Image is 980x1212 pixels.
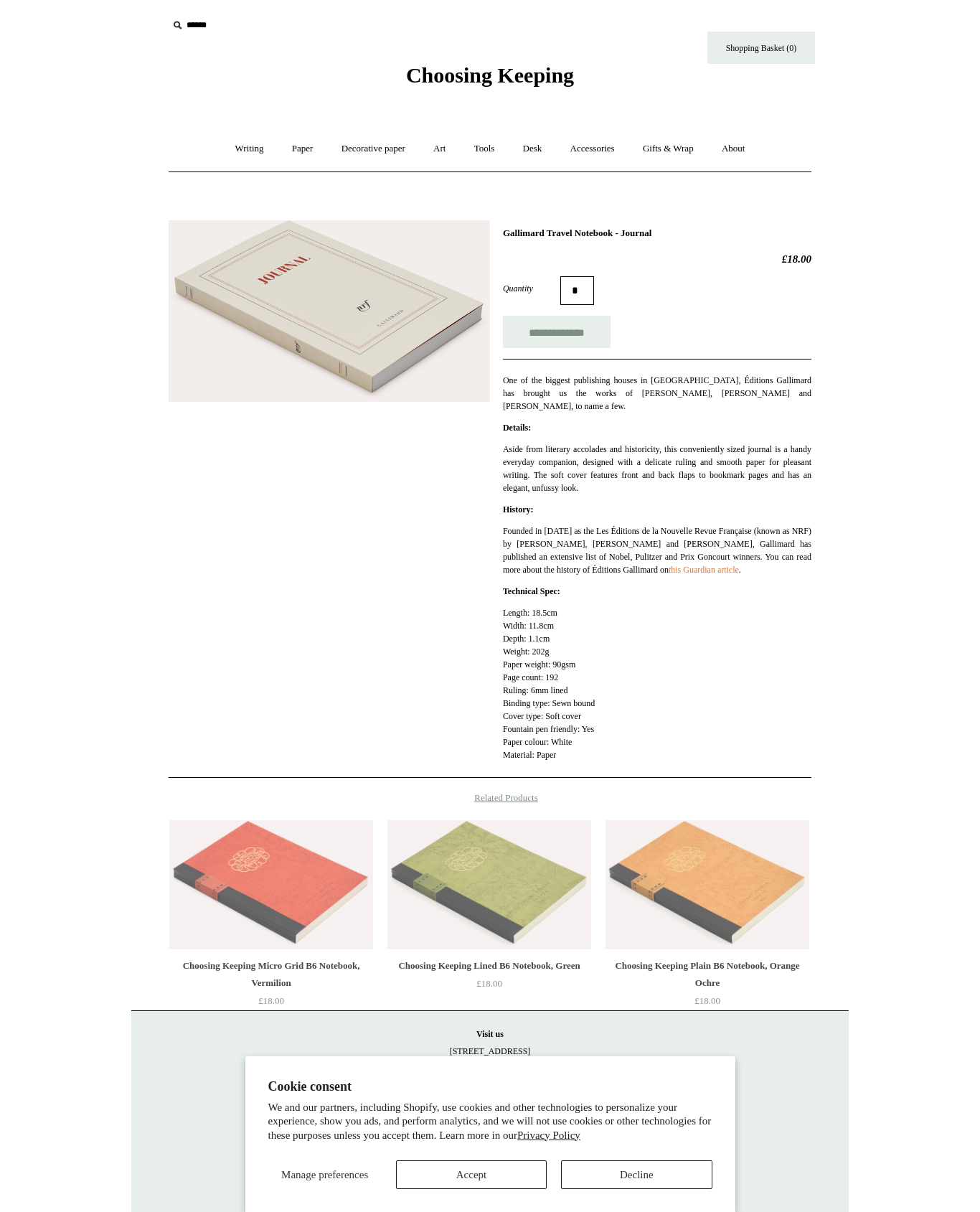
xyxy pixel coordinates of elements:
[420,130,458,168] a: Art
[387,820,591,949] img: Choosing Keeping Lined B6 Notebook, Green
[169,957,373,1016] a: Choosing Keeping Micro Grid B6 Notebook, Vermilion £18.00
[503,282,560,295] label: Quantity
[396,1160,547,1189] button: Accept
[279,130,326,168] a: Paper
[169,820,373,949] a: Choosing Keeping Micro Grid B6 Notebook, Vermilion Choosing Keeping Micro Grid B6 Notebook, Vermi...
[557,130,628,168] a: Accessories
[503,443,811,494] p: Aside from literary accolades and historicity, this conveniently sized journal is a handy everyda...
[503,606,811,761] p: Length: 18.5cm Width: 11.8cm Depth: 1.1cm Weight: 202g Paper weight: 90gsm Page count: 192 Ruling...
[503,253,811,266] h2: £18.00
[606,820,809,949] img: Choosing Keeping Plain B6 Notebook, Orange Ochre
[606,957,809,1016] a: Choosing Keeping Plain B6 Notebook, Orange Ochre £18.00
[503,227,811,239] h1: Gallimard Travel Notebook - Journal
[131,792,849,804] h4: Related Products
[173,957,369,992] div: Choosing Keeping Micro Grid B6 Notebook, Vermilion
[268,1101,712,1143] p: We and our partners, including Shopify, use cookies and other technologies to personalize your ex...
[406,63,574,87] span: Choosing Keeping
[606,820,809,949] a: Choosing Keeping Plain B6 Notebook, Orange Ochre Choosing Keeping Plain B6 Notebook, Orange Ochre
[503,586,560,596] strong: Technical Spec:
[258,995,284,1006] span: £18.00
[609,957,806,992] div: Choosing Keeping Plain B6 Notebook, Orange Ochre
[517,1129,580,1141] a: Privacy Policy
[387,957,591,1016] a: Choosing Keeping Lined B6 Notebook, Green £18.00
[222,130,277,168] a: Writing
[503,423,531,433] strong: Details:
[146,1025,834,1146] p: [STREET_ADDRESS] London WC2H 9NS [DATE] - [DATE] 10:30am to 5:30pm [DATE] 10.30am to 6pm [DATE] 1...
[503,525,811,576] p: Founded in [DATE] as the Les Éditions de la Nouvelle Revue Française (known as NRF) by [PERSON_NA...
[503,504,534,515] strong: History:
[707,32,815,64] a: Shopping Basket (0)
[476,1029,504,1039] strong: Visit us
[406,75,574,85] a: Choosing Keeping
[391,957,588,974] div: Choosing Keeping Lined B6 Notebook, Green
[169,220,490,402] img: Gallimard Travel Notebook - Journal
[387,820,591,949] a: Choosing Keeping Lined B6 Notebook, Green Choosing Keeping Lined B6 Notebook, Green
[268,1160,382,1189] button: Manage preferences
[329,130,418,168] a: Decorative paper
[694,995,720,1006] span: £18.00
[476,978,502,989] span: £18.00
[669,565,739,575] a: this Guardian article
[281,1169,368,1180] span: Manage preferences
[268,1079,712,1094] h2: Cookie consent
[510,130,555,168] a: Desk
[709,130,758,168] a: About
[461,130,508,168] a: Tools
[561,1160,712,1189] button: Decline
[169,820,373,949] img: Choosing Keeping Micro Grid B6 Notebook, Vermilion
[503,374,811,413] p: One of the biggest publishing houses in [GEOGRAPHIC_DATA], Éditions Gallimard has brought us the ...
[630,130,707,168] a: Gifts & Wrap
